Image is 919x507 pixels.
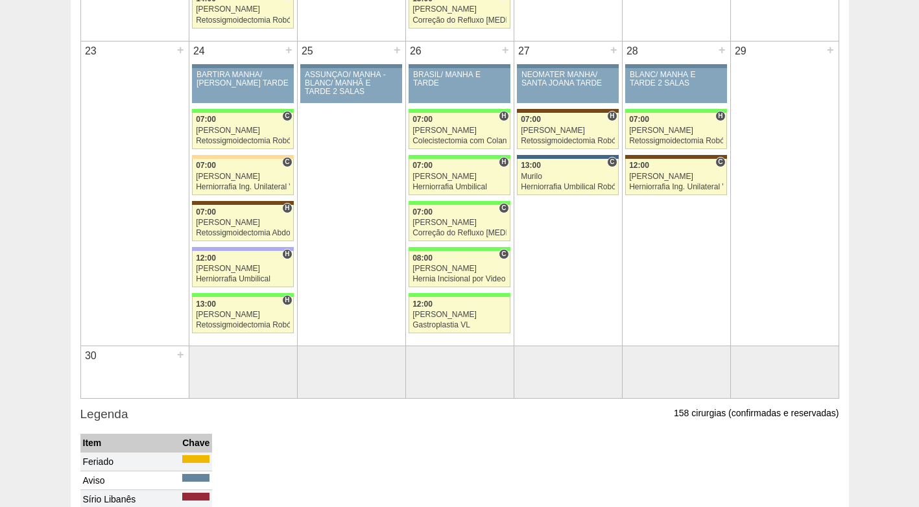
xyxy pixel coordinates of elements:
div: Key: Santa Joana [517,109,618,113]
div: [PERSON_NAME] [196,172,290,181]
div: Key: Brasil [409,247,510,251]
div: ASSUNÇÃO/ MANHÃ -BLANC/ MANHÃ E TARDE 2 SALAS [305,71,398,97]
div: Key: Brasil [625,109,726,113]
div: Hernia Incisional por Video [412,275,507,283]
div: 29 [731,41,751,61]
div: [PERSON_NAME] [412,5,507,14]
div: [PERSON_NAME] [629,172,723,181]
div: Key: São Luiz - Jabaquara [517,155,618,159]
div: Key: Aviso [409,64,510,68]
div: Key: Brasil [192,293,293,297]
div: Key: Sírio Libanês [182,493,209,501]
div: 30 [81,346,101,366]
span: Hospital [499,157,508,167]
div: [PERSON_NAME] [412,126,507,135]
div: 28 [623,41,643,61]
span: 07:00 [412,115,433,124]
div: Key: Aviso [192,64,293,68]
div: + [392,41,403,58]
div: Key: Aviso [300,64,401,68]
a: H 07:00 [PERSON_NAME] Herniorrafia Umbilical [409,159,510,195]
div: [PERSON_NAME] [412,311,507,319]
div: Murilo [521,172,615,181]
div: Key: Aviso [182,474,209,482]
div: Retossigmoidectomia Abdominal VL [196,229,290,237]
div: [PERSON_NAME] [196,126,290,135]
span: 08:00 [412,253,433,263]
span: 12:00 [412,300,433,309]
div: Key: Christóvão da Gama [192,247,293,251]
div: Key: Brasil [409,155,510,159]
div: Herniorrafia Umbilical [196,275,290,283]
a: BRASIL/ MANHÃ E TARDE [409,68,510,103]
div: Correção do Refluxo [MEDICAL_DATA] esofágico Robótico [412,229,507,237]
div: + [825,41,836,58]
span: Hospital [607,111,617,121]
a: H 07:00 [PERSON_NAME] Retossigmoidectomia Robótica [517,113,618,149]
a: H 13:00 [PERSON_NAME] Retossigmoidectomia Robótica [192,297,293,333]
p: 158 cirurgias (confirmadas e reservadas) [674,407,839,419]
span: Consultório [607,157,617,167]
div: + [500,41,511,58]
span: 13:00 [196,300,216,309]
div: + [717,41,728,58]
div: NEOMATER MANHÃ/ SANTA JOANA TARDE [521,71,614,88]
td: Feriado [80,452,180,471]
div: Retossigmoidectomia Robótica [196,321,290,329]
div: [PERSON_NAME] [196,218,290,227]
span: 13:00 [521,161,541,170]
a: ASSUNÇÃO/ MANHÃ -BLANC/ MANHÃ E TARDE 2 SALAS [300,68,401,103]
div: Key: Bartira [192,155,293,159]
div: [PERSON_NAME] [521,126,615,135]
div: Key: Brasil [409,293,510,297]
div: BARTIRA MANHÃ/ [PERSON_NAME] TARDE [197,71,289,88]
span: Consultório [499,249,508,259]
td: Aviso [80,471,180,489]
span: Consultório [715,157,725,167]
span: 07:00 [196,207,216,217]
div: BLANC/ MANHÃ E TARDE 2 SALAS [630,71,722,88]
div: Herniorrafia Ing. Unilateral VL [196,183,290,191]
div: + [608,41,619,58]
span: 07:00 [196,161,216,170]
span: Consultório [282,157,292,167]
a: H 07:00 [PERSON_NAME] Retossigmoidectomia Abdominal VL [192,205,293,241]
div: [PERSON_NAME] [196,5,290,14]
div: Colecistectomia com Colangiografia VL [412,137,507,145]
span: Hospital [282,203,292,213]
div: Key: Aviso [517,64,618,68]
a: C 13:00 Murilo Herniorrafia Umbilical Robótica [517,159,618,195]
div: + [175,41,186,58]
div: Retossigmoidectomia Robótica [629,137,723,145]
a: C 12:00 [PERSON_NAME] Herniorrafia Ing. Unilateral VL [625,159,726,195]
span: Hospital [282,295,292,305]
h3: Legenda [80,405,839,424]
div: 25 [298,41,318,61]
div: + [175,346,186,363]
span: Consultório [282,111,292,121]
a: 12:00 [PERSON_NAME] Gastroplastia VL [409,297,510,333]
div: Retossigmoidectomia Robótica [196,16,290,25]
div: [PERSON_NAME] [196,311,290,319]
div: + [283,41,294,58]
div: Key: Brasil [409,109,510,113]
div: 23 [81,41,101,61]
div: Gastroplastia VL [412,321,507,329]
a: BARTIRA MANHÃ/ [PERSON_NAME] TARDE [192,68,293,103]
div: BRASIL/ MANHÃ E TARDE [413,71,506,88]
span: 12:00 [196,253,216,263]
div: Key: Aviso [625,64,726,68]
div: Key: Santa Joana [625,155,726,159]
span: 07:00 [412,161,433,170]
a: C 07:00 [PERSON_NAME] Herniorrafia Ing. Unilateral VL [192,159,293,195]
div: Key: Brasil [409,201,510,205]
div: [PERSON_NAME] [412,218,507,227]
div: Key: Santa Joana [192,201,293,205]
span: 07:00 [629,115,649,124]
span: 07:00 [196,115,216,124]
div: [PERSON_NAME] [629,126,723,135]
div: Herniorrafia Umbilical [412,183,507,191]
div: 26 [406,41,426,61]
th: Chave [180,434,212,453]
span: Hospital [499,111,508,121]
